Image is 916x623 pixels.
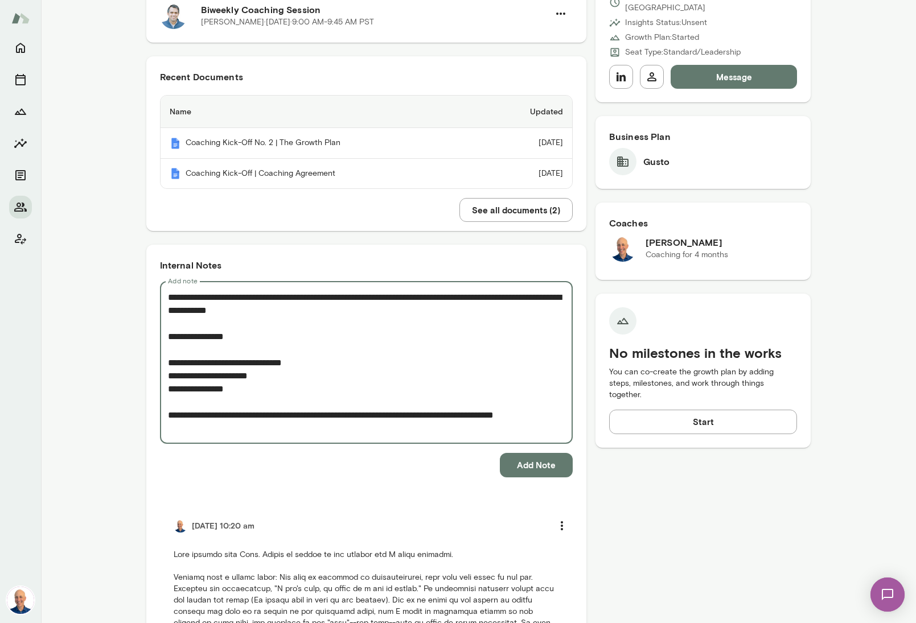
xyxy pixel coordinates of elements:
[9,36,32,59] button: Home
[550,514,574,538] button: more
[192,520,255,531] h6: [DATE] 10:20 am
[9,164,32,187] button: Documents
[609,366,798,401] p: You can co-create the growth plan by adding steps, milestones, and work through things together.
[201,3,549,16] h6: Biweekly Coaching Session
[609,216,798,230] h6: Coaches
[609,410,798,434] button: Start
[9,132,32,155] button: Insights
[625,47,741,58] p: Seat Type: Standard/Leadership
[170,138,181,149] img: Mento
[11,7,30,29] img: Mento
[609,234,636,262] img: Mark Lazen
[9,100,32,123] button: Growth Plan
[609,344,798,362] h5: No milestones in the works
[609,130,798,143] h6: Business Plan
[484,128,572,159] td: [DATE]
[174,519,187,533] img: Mark Lazen
[161,128,484,159] th: Coaching Kick-Off No. 2 | The Growth Plan
[7,587,34,614] img: Mark Lazen
[201,16,374,28] p: [PERSON_NAME] · [DATE] · 9:00 AM-9:45 AM PST
[625,32,699,43] p: Growth Plan: Started
[9,228,32,250] button: Client app
[160,258,573,272] h6: Internal Notes
[168,276,198,286] label: Add note
[160,70,573,84] h6: Recent Documents
[459,198,573,222] button: See all documents (2)
[9,196,32,218] button: Members
[625,17,707,28] p: Insights Status: Unsent
[671,65,798,89] button: Message
[646,236,728,249] h6: [PERSON_NAME]
[161,159,484,189] th: Coaching Kick-Off | Coaching Agreement
[161,96,484,128] th: Name
[646,249,728,261] p: Coaching for 4 months
[9,68,32,91] button: Sessions
[484,159,572,189] td: [DATE]
[170,168,181,179] img: Mento
[500,453,573,477] button: Add Note
[643,155,670,168] h6: Gusto
[484,96,572,128] th: Updated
